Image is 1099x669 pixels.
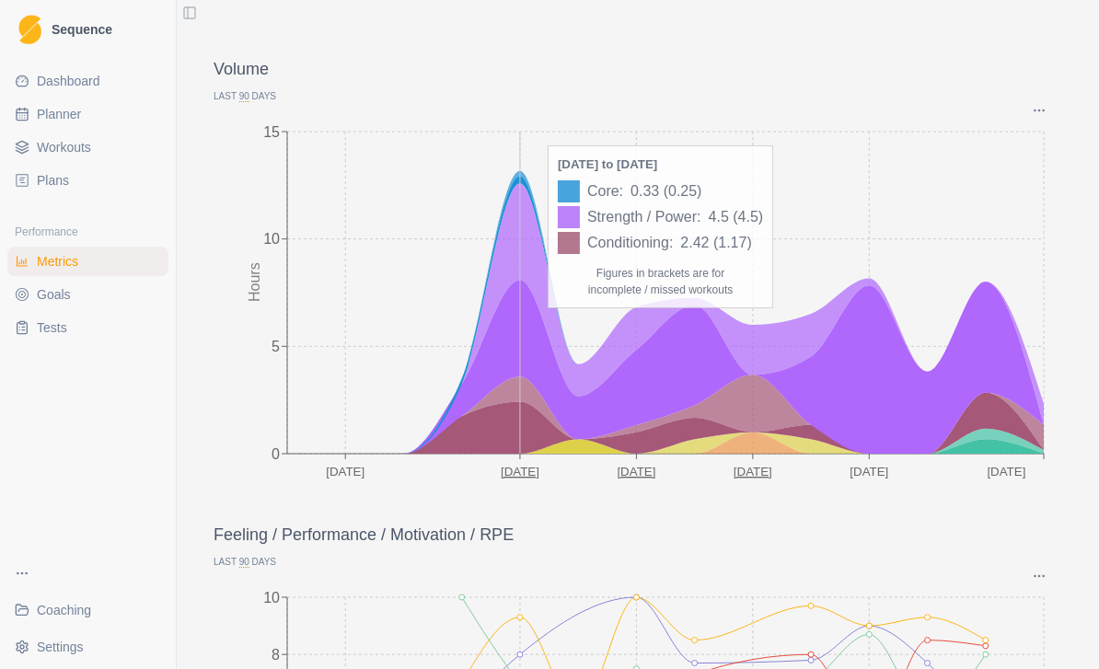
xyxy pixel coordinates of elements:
a: Workouts [7,133,168,162]
button: Options [1031,103,1047,118]
span: Workouts [37,138,91,156]
span: Coaching [37,601,91,619]
span: Plans [37,171,69,190]
tspan: Hours [247,262,262,302]
a: LogoSequence [7,7,168,52]
span: Goals [37,285,71,304]
text: [DATE] [501,465,539,479]
tspan: 10 [263,231,280,247]
text: [DATE] [850,465,888,479]
span: 90 [239,557,249,568]
tspan: 0 [272,445,280,461]
text: [DATE] [326,465,364,479]
a: Planner [7,99,168,129]
text: [DATE] [987,465,1025,479]
text: [DATE] [734,465,772,479]
button: Settings [7,632,168,662]
span: 90 [239,91,249,102]
button: Options [1031,569,1047,583]
span: Planner [37,105,81,123]
span: Metrics [37,252,78,271]
a: Goals [7,280,168,309]
a: Plans [7,166,168,195]
tspan: 15 [263,123,280,139]
p: Volume [214,57,1062,82]
tspan: 8 [272,646,280,662]
a: Dashboard [7,66,168,96]
p: Feeling / Performance / Motivation / RPE [214,523,1062,548]
p: Last Days [214,555,1062,569]
div: Performance [7,217,168,247]
a: Tests [7,313,168,342]
tspan: 5 [272,339,280,354]
span: Sequence [52,23,112,36]
span: Dashboard [37,72,100,90]
p: Last Days [214,89,1062,103]
text: [DATE] [617,465,655,479]
a: Metrics [7,247,168,276]
tspan: 10 [263,589,280,605]
img: Logo [18,15,41,45]
span: Tests [37,318,67,337]
a: Coaching [7,595,168,625]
